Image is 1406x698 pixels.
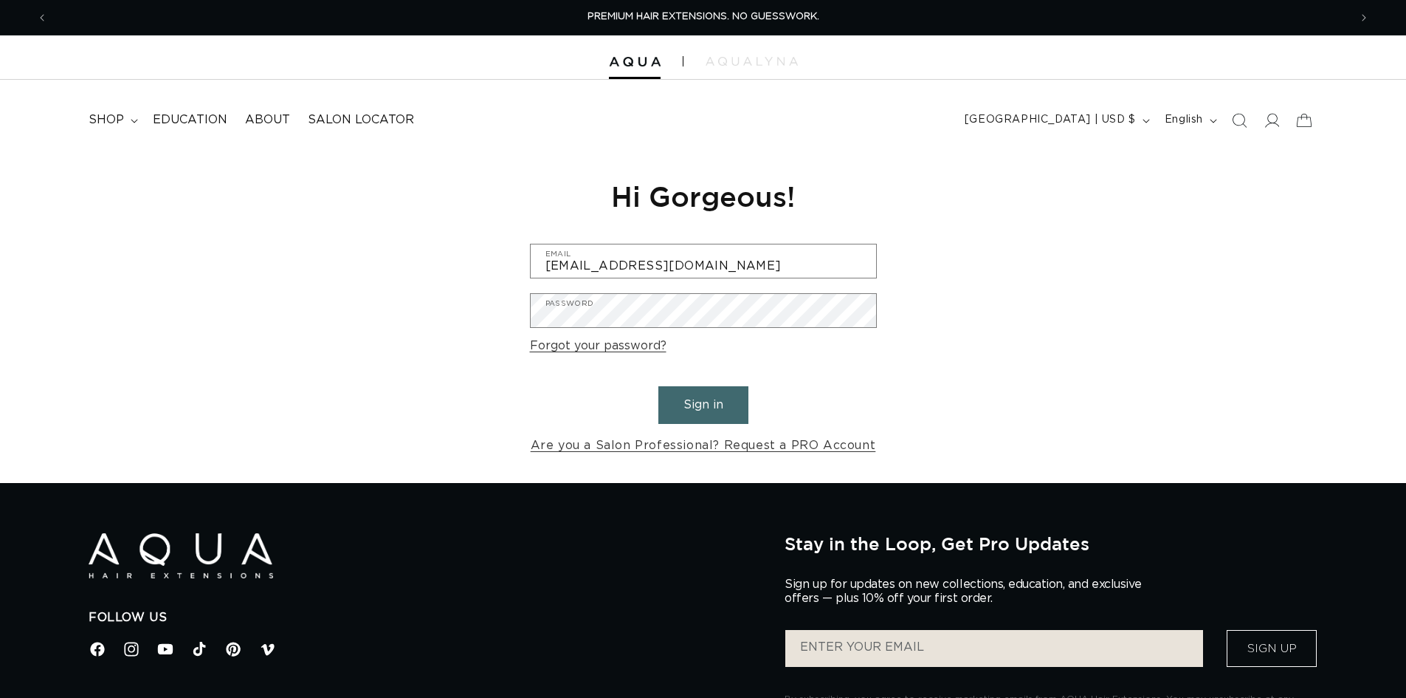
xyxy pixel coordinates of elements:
[236,103,299,137] a: About
[1332,627,1406,698] iframe: Chat Widget
[245,112,290,128] span: About
[89,112,124,128] span: shop
[530,178,877,214] h1: Hi Gorgeous!
[965,112,1136,128] span: [GEOGRAPHIC_DATA] | USD $
[299,103,423,137] a: Salon Locator
[785,578,1154,606] p: Sign up for updates on new collections, education, and exclusive offers — plus 10% off your first...
[308,112,414,128] span: Salon Locator
[706,57,798,66] img: aqualyna.com
[144,103,236,137] a: Education
[609,57,661,67] img: Aqua Hair Extensions
[1223,104,1255,137] summary: Search
[80,103,144,137] summary: shop
[1165,112,1203,128] span: English
[658,386,748,424] button: Sign in
[785,533,1317,554] h2: Stay in the Loop, Get Pro Updates
[153,112,227,128] span: Education
[531,435,876,456] a: Are you a Salon Professional? Request a PRO Account
[89,610,762,626] h2: Follow Us
[587,12,819,21] span: PREMIUM HAIR EXTENSIONS. NO GUESSWORK.
[785,630,1203,667] input: ENTER YOUR EMAIL
[530,335,666,357] a: Forgot your password?
[1227,630,1317,667] button: Sign Up
[26,4,58,32] button: Previous announcement
[1348,4,1380,32] button: Next announcement
[531,244,876,278] input: Email
[89,533,273,578] img: Aqua Hair Extensions
[956,106,1156,134] button: [GEOGRAPHIC_DATA] | USD $
[1156,106,1223,134] button: English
